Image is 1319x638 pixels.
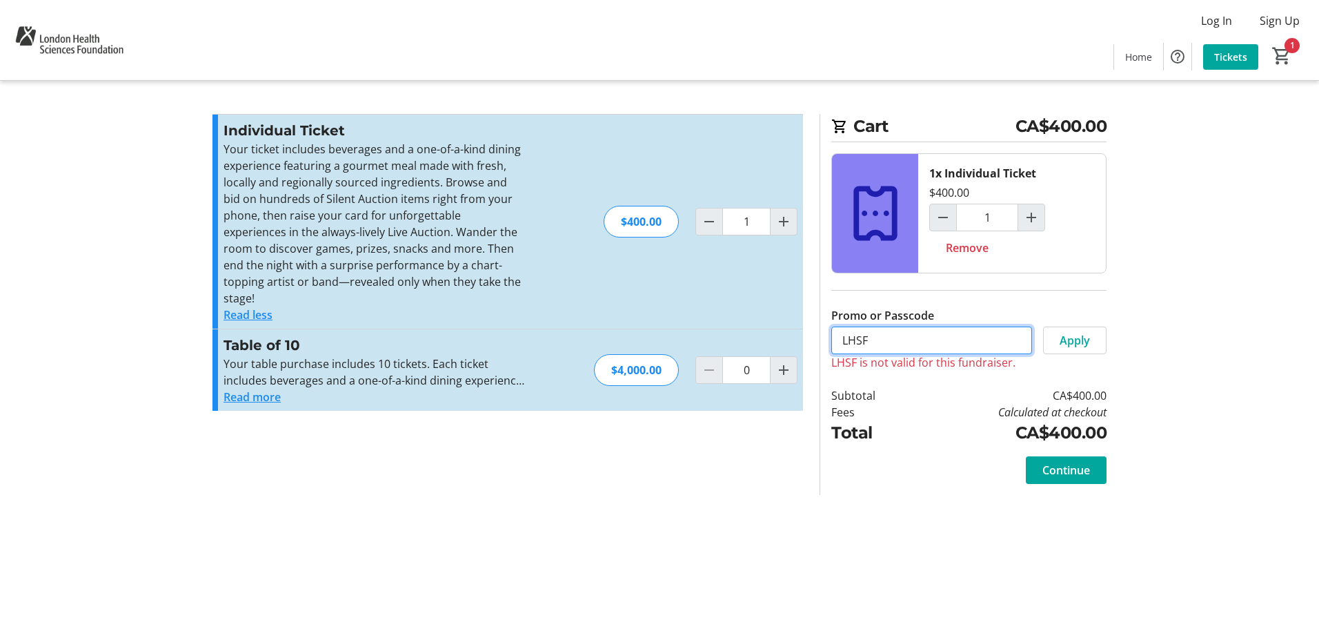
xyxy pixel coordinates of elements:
h2: Cart [831,114,1107,142]
input: Individual Ticket Quantity [722,208,771,235]
div: $400.00 [929,184,969,201]
button: Help [1164,43,1191,70]
img: London Health Sciences Foundation's Logo [8,6,130,75]
div: 1x Individual Ticket [929,165,1036,182]
a: Home [1114,44,1163,70]
button: Cart [1269,43,1294,68]
p: Your table purchase includes 10 tickets. Each ticket includes beverages and a one-of-a-kind dinin... [224,356,525,389]
span: Sign Up [1260,12,1300,29]
span: Continue [1042,462,1090,478]
span: Log In [1201,12,1232,29]
div: $400.00 [604,206,679,238]
button: Sign Up [1249,10,1311,32]
button: Increment by one [771,209,797,235]
button: Decrement by one [930,204,956,231]
h3: Individual Ticket [224,120,525,141]
td: Fees [831,404,911,420]
button: Apply [1043,327,1107,354]
span: Tickets [1214,50,1247,64]
input: Enter promo or passcode [831,327,1032,354]
label: Promo or Passcode [831,307,934,324]
span: Apply [1060,332,1090,349]
span: CA$400.00 [1015,114,1107,139]
div: $4,000.00 [594,354,679,386]
button: Read more [224,389,281,405]
button: Continue [1026,456,1107,484]
button: Read less [224,307,272,323]
button: Increment by one [1018,204,1044,231]
p: Your ticket includes beverages and a one-of-a-kind dining experience featuring a gourmet meal mad... [224,141,525,307]
a: Tickets [1203,44,1258,70]
td: Subtotal [831,387,911,404]
td: Calculated at checkout [911,404,1107,420]
td: CA$400.00 [911,387,1107,404]
button: Decrement by one [696,209,722,235]
button: Increment by one [771,357,797,383]
span: Remove [946,240,989,256]
span: Home [1125,50,1152,64]
h3: Table of 10 [224,335,525,356]
p: LHSF is not valid for this fundraiser. [831,354,1107,371]
td: CA$400.00 [911,420,1107,445]
td: Total [831,420,911,445]
input: Table of 10 Quantity [722,356,771,384]
button: Remove [929,234,1005,262]
input: Individual Ticket Quantity [956,204,1018,231]
button: Log In [1190,10,1243,32]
